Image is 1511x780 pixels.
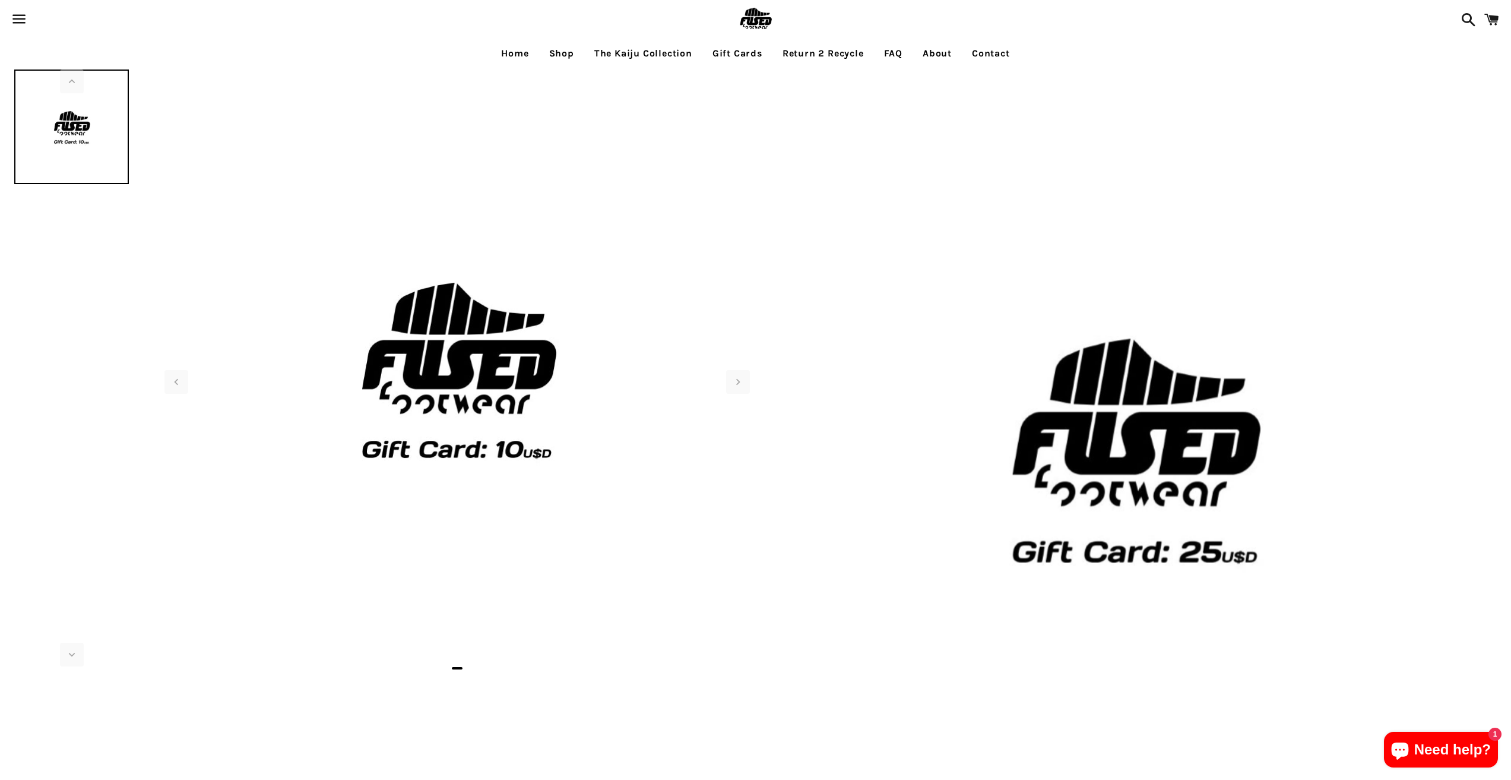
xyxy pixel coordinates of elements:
a: Contact [963,39,1019,68]
a: Shop [540,39,583,68]
a: The Kaiju Collection [585,39,701,68]
a: Home [492,39,537,68]
img: [3D printed Shoes] - lightweight custom 3dprinted shoes sneakers sandals fused footwear [159,70,755,667]
a: Return 2 Recycle [774,39,873,68]
img: [3D printed Shoes] - lightweight custom 3dprinted shoes sneakers sandals fused footwear [14,70,129,184]
div: Previous slide [164,370,188,394]
div: Next slide [726,370,750,394]
inbox-online-store-chat: Shopify online store chat [1380,732,1502,770]
span: Go to slide 1 [452,667,463,670]
a: About [914,39,961,68]
a: Gift Cards [704,39,771,68]
a: FAQ [875,39,911,68]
